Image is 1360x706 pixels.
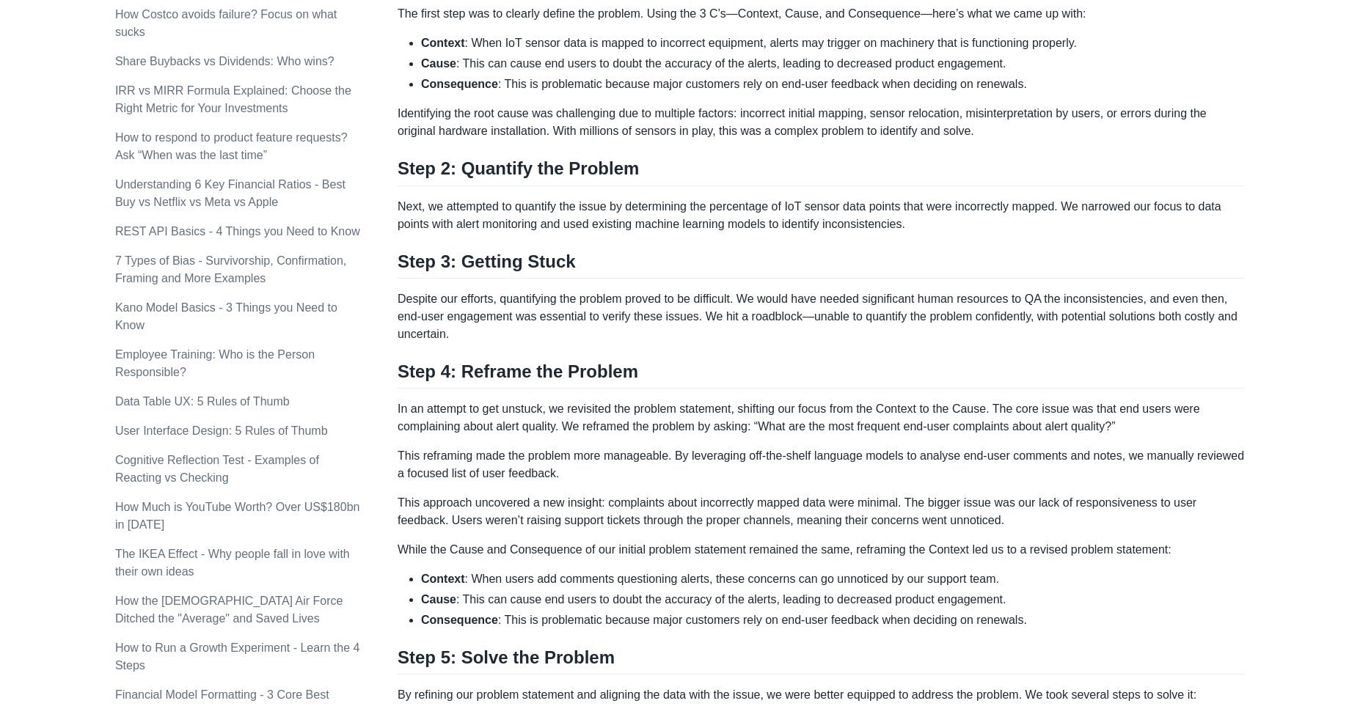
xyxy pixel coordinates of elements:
a: How Costco avoids failure? Focus on what sucks [115,8,337,38]
p: This reframing made the problem more manageable. By leveraging off-the-shelf language models to a... [398,447,1245,482]
strong: Consequence [421,614,498,626]
a: Kano Model Basics - 3 Things you Need to Know [115,301,337,331]
a: Understanding 6 Key Financial Ratios - Best Buy vs Netflix vs Meta vs Apple [115,178,346,208]
li: : This can cause end users to doubt the accuracy of the alerts, leading to decreased product enga... [421,591,1245,608]
a: How the [DEMOGRAPHIC_DATA] Air Force Ditched the "Average" and Saved Lives [115,595,343,625]
a: How Much is YouTube Worth? Over US$180bn in [DATE] [115,501,360,531]
p: Next, we attempted to quantify the issue by determining the percentage of IoT sensor data points ... [398,198,1245,233]
a: Employee Training: Who is the Person Responsible? [115,348,315,378]
li: : This can cause end users to doubt the accuracy of the alerts, leading to decreased product enga... [421,55,1245,73]
p: This approach uncovered a new insight: complaints about incorrectly mapped data were minimal. The... [398,494,1245,529]
li: : This is problematic because major customers rely on end-user feedback when deciding on renewals. [421,611,1245,629]
p: The first step was to clearly define the problem. Using the 3 C’s—Context, Cause, and Consequence... [398,5,1245,23]
p: While the Cause and Consequence of our initial problem statement remained the same, reframing the... [398,541,1245,559]
strong: Context [421,573,465,585]
a: Data Table UX: 5 Rules of Thumb [115,395,290,408]
h2: Step 3: Getting Stuck [398,251,1245,279]
li: : This is problematic because major customers rely on end-user feedback when deciding on renewals. [421,76,1245,93]
p: By refining our problem statement and aligning the data with the issue, we were better equipped t... [398,686,1245,704]
a: IRR vs MIRR Formula Explained: Choose the Right Metric for Your Investments [115,84,351,114]
li: : When users add comments questioning alerts, these concerns can go unnoticed by our support team. [421,570,1245,588]
a: User Interface Design: 5 Rules of Thumb [115,424,328,437]
a: How to respond to product feature requests? Ask “When was the last time” [115,131,348,161]
h2: Step 2: Quantify the Problem [398,158,1245,185]
strong: Cause [421,57,456,70]
strong: Context [421,37,465,49]
a: 7 Types of Bias - Survivorship, Confirmation, Framing and More Examples [115,254,346,284]
li: : When IoT sensor data is mapped to incorrect equipment, alerts may trigger on machinery that is ... [421,34,1245,52]
h2: Step 4: Reframe the Problem [398,361,1245,389]
strong: Consequence [421,78,498,90]
p: In an attempt to get unstuck, we revisited the problem statement, shifting our focus from the Con... [398,400,1245,435]
p: Despite our efforts, quantifying the problem proved to be difficult. We would have needed signifi... [398,290,1245,343]
a: How to Run a Growth Experiment - Learn the 4 Steps [115,641,360,672]
strong: Cause [421,593,456,606]
h2: Step 5: Solve the Problem [398,647,1245,674]
a: The IKEA Effect - Why people fall in love with their own ideas [115,548,350,578]
a: Share Buybacks vs Dividends: Who wins? [115,55,334,67]
a: REST API Basics - 4 Things you Need to Know [115,225,360,238]
p: Identifying the root cause was challenging due to multiple factors: incorrect initial mapping, se... [398,105,1245,140]
a: Cognitive Reflection Test - Examples of Reacting vs Checking [115,454,319,484]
